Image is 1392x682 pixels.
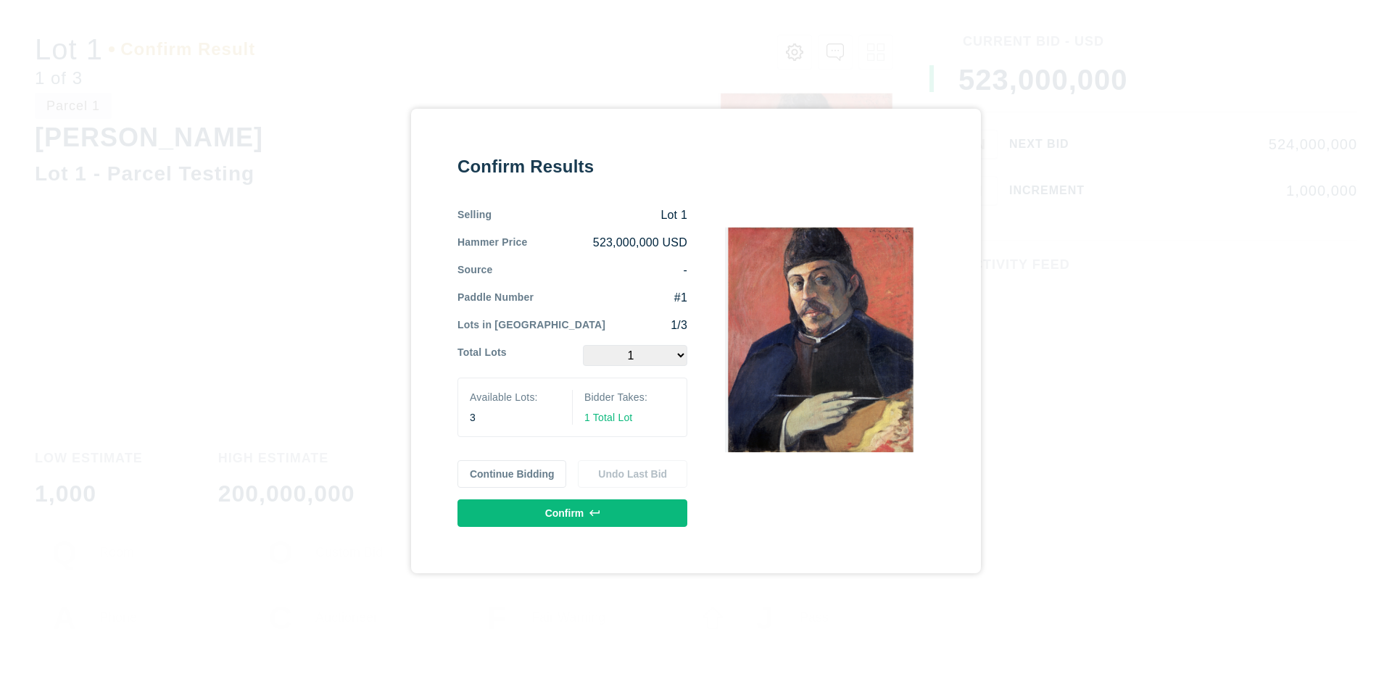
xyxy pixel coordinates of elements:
button: Confirm [457,499,687,527]
span: 1 Total Lot [584,412,632,423]
div: Paddle Number [457,290,534,306]
button: Continue Bidding [457,460,567,488]
div: 523,000,000 USD [527,235,687,251]
div: 1/3 [605,317,687,333]
div: - [493,262,687,278]
div: Bidder Takes: [584,390,675,404]
div: Hammer Price [457,235,527,251]
div: Lot 1 [492,207,687,223]
div: Confirm Results [457,155,687,178]
div: #1 [534,290,687,306]
div: Available Lots: [470,390,560,404]
div: Source [457,262,493,278]
button: Undo Last Bid [578,460,687,488]
div: Lots in [GEOGRAPHIC_DATA] [457,317,605,333]
div: Total Lots [457,345,507,366]
div: Selling [457,207,492,223]
div: 3 [470,410,560,425]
